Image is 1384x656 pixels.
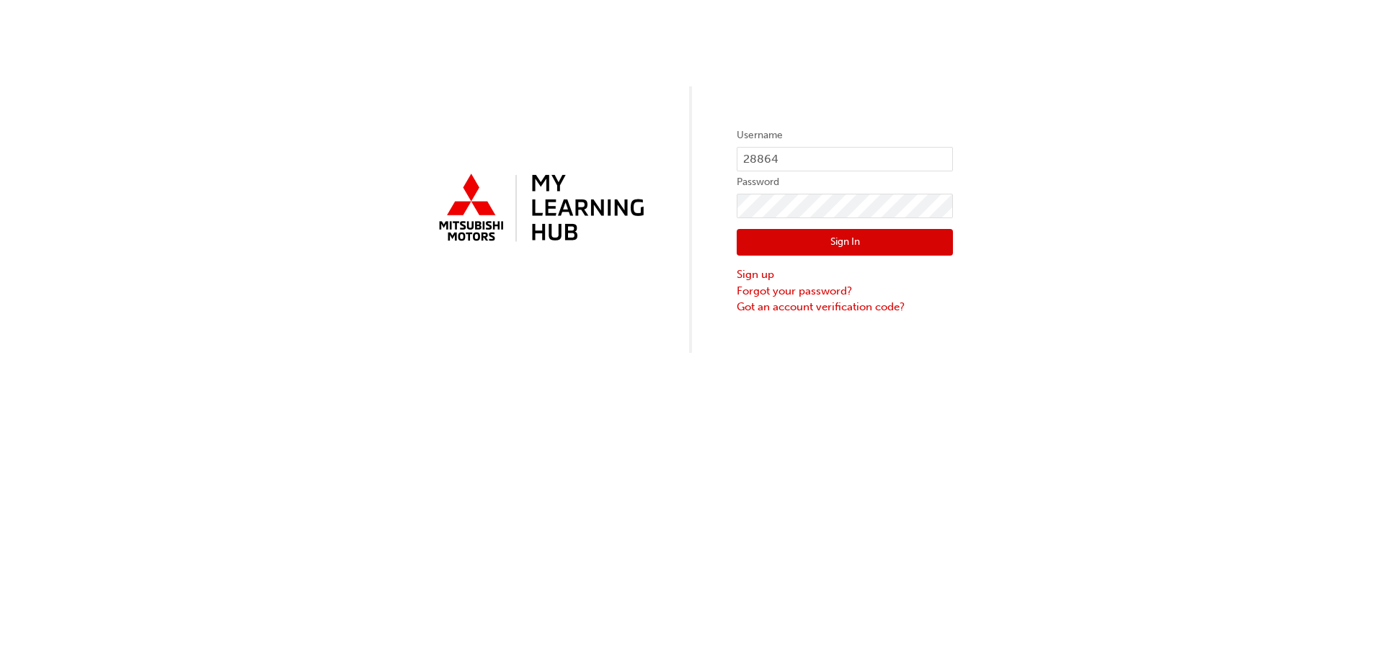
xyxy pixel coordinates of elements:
label: Password [737,174,953,191]
a: Sign up [737,266,953,283]
img: mmal [431,168,647,250]
label: Username [737,127,953,144]
a: Forgot your password? [737,283,953,300]
a: Got an account verification code? [737,299,953,315]
button: Sign In [737,229,953,256]
input: Username [737,147,953,171]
